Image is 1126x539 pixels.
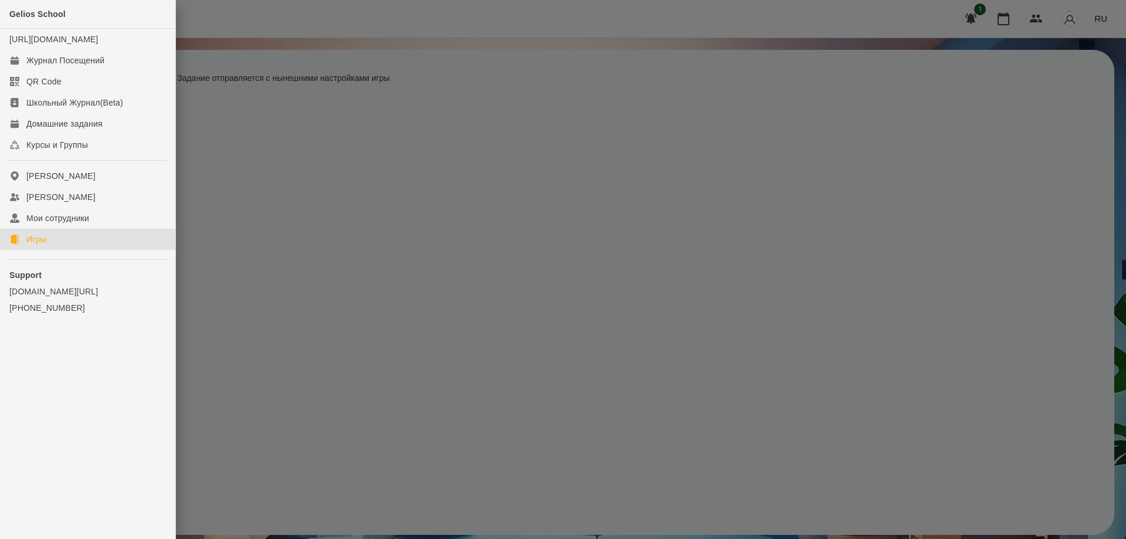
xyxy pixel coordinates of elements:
[26,55,104,66] div: Журнал Посещений
[26,212,89,224] div: Мои сотрудники
[9,286,166,297] a: [DOMAIN_NAME][URL]
[26,97,123,109] div: Школьный Журнал(Beta)
[26,191,96,203] div: [PERSON_NAME]
[9,302,166,314] a: [PHONE_NUMBER]
[9,269,166,281] p: Support
[26,139,88,151] div: Курсы и Группы
[9,35,98,44] a: [URL][DOMAIN_NAME]
[9,9,66,19] span: Gelios School
[26,118,103,130] div: Домашние задания
[26,233,46,245] div: Игры
[26,76,62,87] div: QR Code
[26,170,96,182] div: [PERSON_NAME]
